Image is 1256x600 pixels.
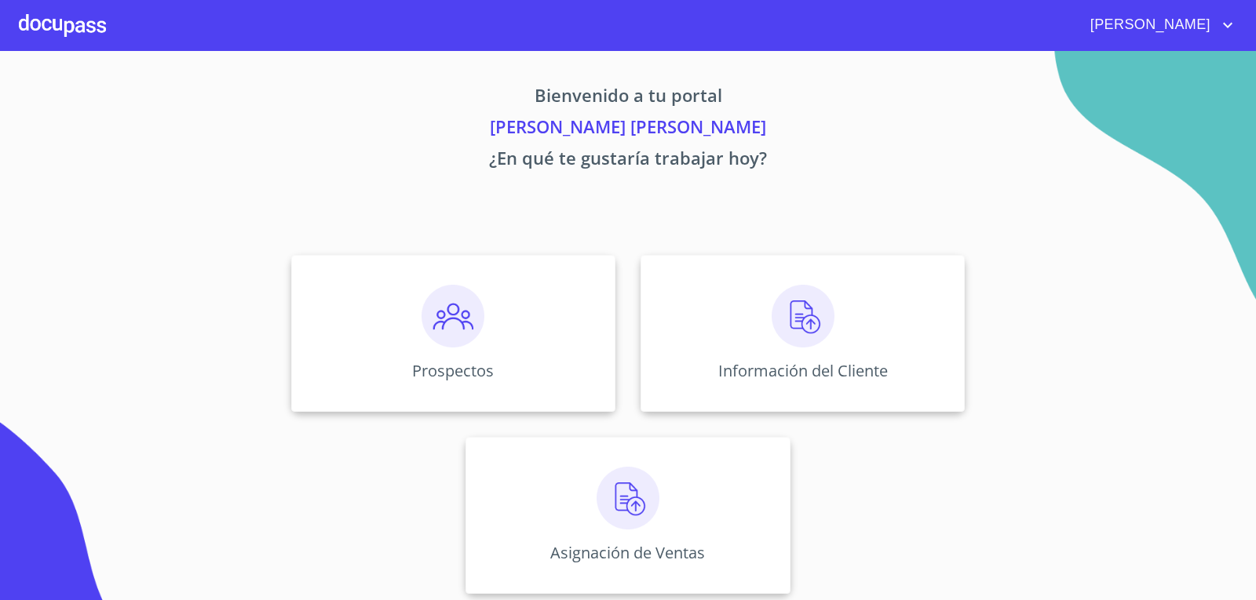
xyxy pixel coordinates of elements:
[422,285,484,347] img: prospectos.png
[1079,13,1237,38] button: account of current user
[144,114,1112,145] p: [PERSON_NAME] [PERSON_NAME]
[1079,13,1218,38] span: [PERSON_NAME]
[144,145,1112,176] p: ¿En qué te gustaría trabajar hoy?
[550,542,705,563] p: Asignación de Ventas
[772,285,834,347] img: carga.png
[718,360,888,381] p: Información del Cliente
[412,360,494,381] p: Prospectos
[597,467,659,529] img: carga.png
[144,82,1112,114] p: Bienvenido a tu portal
